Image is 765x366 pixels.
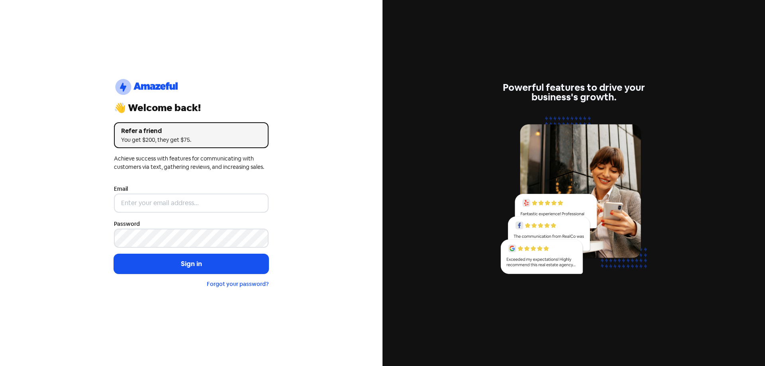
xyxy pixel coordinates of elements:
[496,112,651,283] img: reviews
[114,194,269,213] input: Enter your email address...
[114,155,269,171] div: Achieve success with features for communicating with customers via text, gathering reviews, and i...
[207,280,269,288] a: Forgot your password?
[496,83,651,102] div: Powerful features to drive your business's growth.
[114,220,140,228] label: Password
[114,103,269,113] div: 👋 Welcome back!
[121,126,261,136] div: Refer a friend
[114,185,128,193] label: Email
[114,254,269,274] button: Sign in
[121,136,261,144] div: You get $200, they get $75.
